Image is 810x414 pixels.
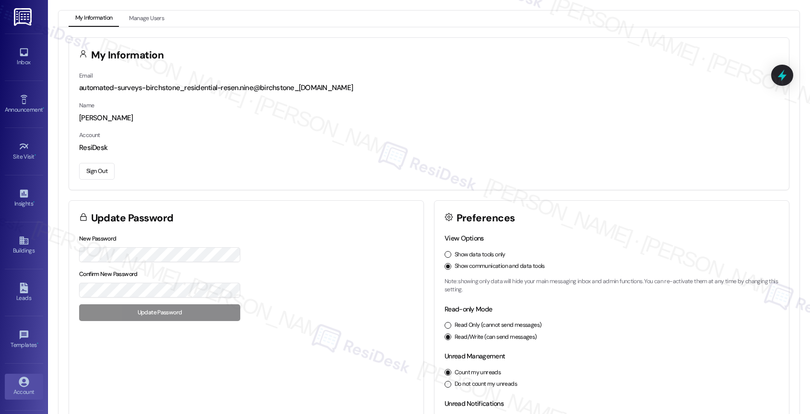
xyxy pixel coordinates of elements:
span: • [33,199,35,206]
span: • [37,340,38,347]
label: Read-only Mode [445,305,492,313]
a: Site Visit • [5,138,43,164]
button: My Information [69,11,119,27]
label: Name [79,102,94,109]
label: Unread Notifications [445,399,504,408]
div: [PERSON_NAME] [79,113,779,123]
span: • [35,152,36,159]
a: Leads [5,280,43,306]
a: Buildings [5,232,43,258]
h3: My Information [91,50,164,60]
div: ResiDesk [79,143,779,153]
a: Account [5,374,43,400]
img: ResiDesk Logo [14,8,34,26]
a: Insights • [5,185,43,211]
span: • [43,105,44,112]
label: New Password [79,235,117,242]
label: Read/Write (can send messages) [455,333,537,342]
label: Do not count my unreads [455,380,517,389]
button: Manage Users [122,11,171,27]
h3: Preferences [457,213,515,223]
h3: Update Password [91,213,174,223]
label: Show data tools only [455,251,505,259]
a: Templates • [5,327,43,353]
label: Confirm New Password [79,270,138,278]
label: Account [79,131,100,139]
label: Show communication and data tools [455,262,545,271]
label: Email [79,72,93,80]
a: Inbox [5,44,43,70]
label: Read Only (cannot send messages) [455,321,541,330]
button: Sign Out [79,163,115,180]
p: Note: showing only data will hide your main messaging inbox and admin functions. You can re-activ... [445,277,779,294]
label: View Options [445,234,484,242]
div: automated-surveys-birchstone_residential-resen.nine@birchstone_[DOMAIN_NAME] [79,83,779,93]
label: Count my unreads [455,368,501,377]
label: Unread Management [445,352,505,360]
